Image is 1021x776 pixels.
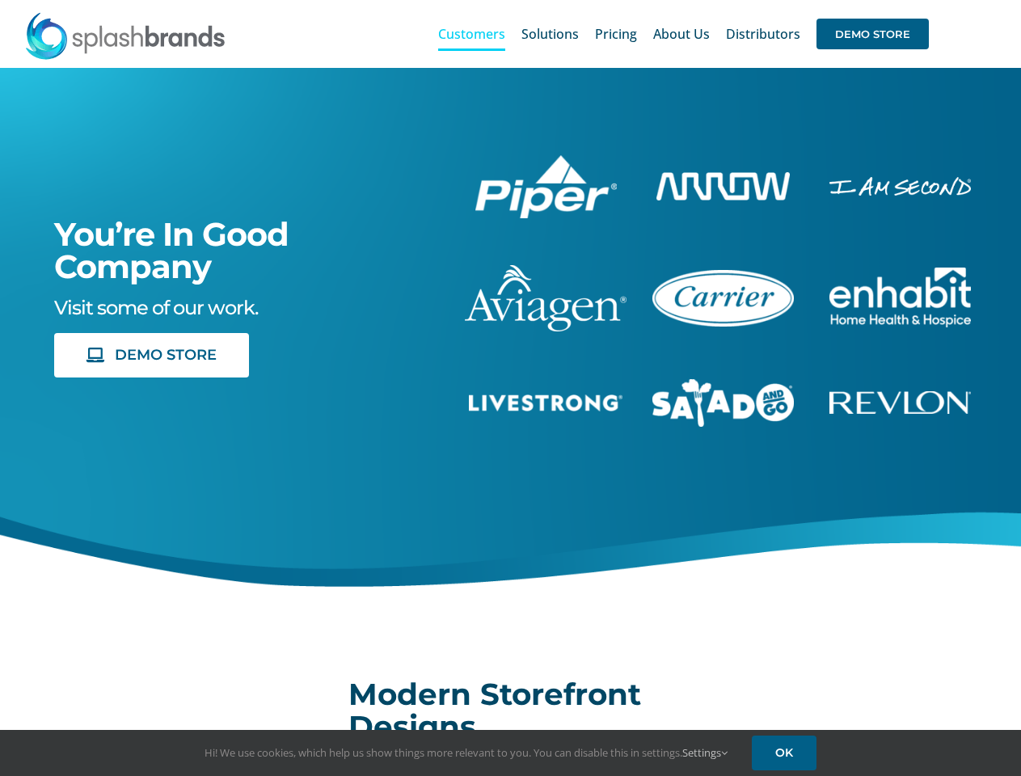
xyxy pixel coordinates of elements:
[54,296,258,319] span: Visit some of our work.
[816,8,929,60] a: DEMO STORE
[829,389,971,407] a: revlon-flat-white
[115,347,217,364] span: DEMO STORE
[816,19,929,49] span: DEMO STORE
[829,177,971,196] img: I Am Second Store
[475,153,617,171] a: piper-White
[54,214,289,286] span: You’re In Good Company
[438,27,505,40] span: Customers
[652,379,794,428] img: Salad And Go Store
[829,268,971,327] img: Enhabit Gear Store
[595,27,637,40] span: Pricing
[438,8,505,60] a: Customers
[652,377,794,394] a: sng-1C
[438,8,929,60] nav: Main Menu
[829,265,971,283] a: enhabit-stacked-white
[205,745,728,760] span: Hi! We use cookies, which help us show things more relevant to you. You can disable this in setti...
[656,172,790,200] img: Arrow Store
[752,736,816,770] a: OK
[521,27,579,40] span: Solutions
[652,270,794,327] img: Carrier Brand Store
[475,155,617,218] img: Piper Pilot Ship
[653,27,710,40] span: About Us
[652,268,794,285] a: carrier-1B
[656,170,790,188] a: arrow-white
[829,391,971,414] img: Revlon
[54,333,250,377] a: DEMO STORE
[348,678,673,743] h2: Modern Storefront Designs
[595,8,637,60] a: Pricing
[469,392,622,410] a: livestrong-5E-website
[469,394,622,411] img: Livestrong Store
[24,11,226,60] img: SplashBrands.com Logo
[726,8,800,60] a: Distributors
[465,265,627,331] img: aviagen-1C
[726,27,800,40] span: Distributors
[829,175,971,192] a: enhabit-stacked-white
[682,745,728,760] a: Settings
